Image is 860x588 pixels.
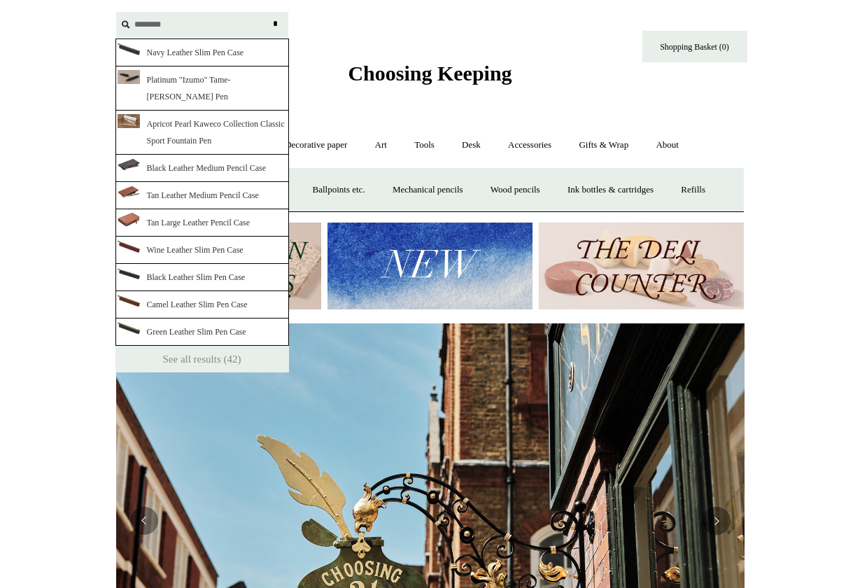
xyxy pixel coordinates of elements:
a: Decorative paper [272,127,360,164]
img: z8hJMLWtiuLH4lEeAfIO1XpJJvamU242PfqGA9VBfOw_thumb.png [118,269,140,280]
img: 4Q5nCPreErzctDZ_cBJvV6XTn6UN0gnRAGeY_7uxghs_thumb.png [118,43,140,55]
a: Wood pencils [478,171,553,209]
button: Previous [130,507,158,535]
img: zWlbLK7cwLk1oGNfQK-GmwBrAqp_q3Vtt9z83Krt4Hc_thumb.png [118,295,140,307]
a: Desk [449,127,493,164]
a: Refills [668,171,718,209]
a: Gifts & Wrap [566,127,641,164]
a: Apricot Pearl Kaweco Collection Classic Sport Fountain Pen [115,111,289,155]
a: Ballpoints etc. [300,171,378,209]
img: The Deli Counter [539,223,744,310]
a: Navy Leather Slim Pen Case [115,38,289,66]
a: Platinum "Izumo" Tame-[PERSON_NAME] Pen [115,66,289,111]
a: Green Leather Slim Pen Case [115,318,289,346]
a: See all results (42) [115,346,289,372]
a: Tan Large Leather Pencil Case [115,209,289,237]
a: Tools [402,127,447,164]
img: CopyrightChoosingKeeping14565RT_thumb.jpg [118,70,140,84]
a: Ink bottles & cartridges [555,171,666,209]
img: uwd4noar6tCrJwPzrtnFbTBRhO8HLCCYvA2ywKFt6QI_thumb.png [118,213,140,227]
a: Mechanical pencils [380,171,476,209]
img: mc4Yo_aS8Kc3uYlbWGLdhyKWvpXSb7v8kr3KzDOL6iE_thumb.png [118,323,140,335]
a: Art [362,127,400,164]
img: l5CmWCCrqEzM2SjDv-c9eIPzQCz6EhP0s-a9hSWVGC4_thumb.png [118,241,140,253]
a: Choosing Keeping [348,73,512,83]
a: About [643,127,691,164]
a: Shopping Basket (0) [642,31,747,62]
span: Choosing Keeping [348,62,512,85]
a: Wine Leather Slim Pen Case [115,237,289,264]
button: Next [703,507,731,535]
img: New.jpg__PID:f73bdf93-380a-4a35-bcfe-7823039498e1 [327,223,533,310]
a: Camel Leather Slim Pen Case [115,291,289,318]
img: CopyrightChoosingKeeping20240226PC19700RT_thumb.jpg [118,114,140,128]
a: Accessories [495,127,564,164]
a: Black Leather Slim Pen Case [115,264,289,291]
img: KeRvGra4FbwqWMpeKbqI9BaXlIL_Cb2SfybVspWrPG8_thumb.png [118,159,140,171]
a: Tan Leather Medium Pencil Case [115,182,289,209]
a: Black Leather Medium Pencil Case [115,155,289,182]
img: i4mXFSxf-XPLQt49_2DPk74f20oPzizIxJrwrf63XKI_thumb.png [118,186,140,199]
